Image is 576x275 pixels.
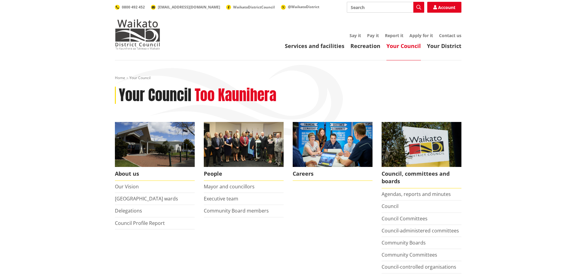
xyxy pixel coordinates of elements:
span: @WaikatoDistrict [288,4,319,9]
img: WDC Building 0015 [115,122,195,167]
span: [EMAIL_ADDRESS][DOMAIN_NAME] [158,5,220,10]
a: Community Committees [382,251,437,258]
a: Recreation [350,42,380,50]
a: Careers [293,122,373,181]
a: Our Vision [115,183,139,190]
a: Account [427,2,461,13]
a: Council Profile Report [115,220,165,226]
a: Agendas, reports and minutes [382,191,451,197]
a: Waikato-District-Council-sign Council, committees and boards [382,122,461,188]
h1: Your Council [119,87,191,104]
input: Search input [347,2,424,13]
span: Your Council [129,75,151,80]
a: Council Committees [382,215,428,222]
a: Pay it [367,33,379,38]
a: @WaikatoDistrict [281,4,319,9]
a: Apply for it [409,33,433,38]
h2: Too Kaunihera [195,87,276,104]
a: Say it [350,33,361,38]
a: Community Boards [382,239,426,246]
a: 0800 492 452 [115,5,145,10]
span: People [204,167,284,181]
a: WaikatoDistrictCouncil [226,5,275,10]
a: [EMAIL_ADDRESS][DOMAIN_NAME] [151,5,220,10]
a: Delegations [115,207,142,214]
span: WaikatoDistrictCouncil [233,5,275,10]
a: Community Board members [204,207,269,214]
span: Council, committees and boards [382,167,461,188]
a: Report it [385,33,403,38]
a: Your District [427,42,461,50]
img: Waikato District Council - Te Kaunihera aa Takiwaa o Waikato [115,19,160,50]
a: Council-controlled organisations [382,264,456,270]
span: Careers [293,167,373,181]
a: [GEOGRAPHIC_DATA] wards [115,195,178,202]
nav: breadcrumb [115,75,461,81]
a: Mayor and councillors [204,183,255,190]
a: Council [382,203,399,209]
span: 0800 492 452 [122,5,145,10]
a: Your Council [386,42,421,50]
a: Services and facilities [285,42,344,50]
img: Waikato-District-Council-sign [382,122,461,167]
a: Contact us [439,33,461,38]
a: Executive team [204,195,238,202]
a: WDC Building 0015 About us [115,122,195,181]
a: 2022 Council People [204,122,284,181]
img: Office staff in meeting - Career page [293,122,373,167]
span: About us [115,167,195,181]
img: 2022 Council [204,122,284,167]
a: Council-administered committees [382,227,459,234]
a: Home [115,75,125,80]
